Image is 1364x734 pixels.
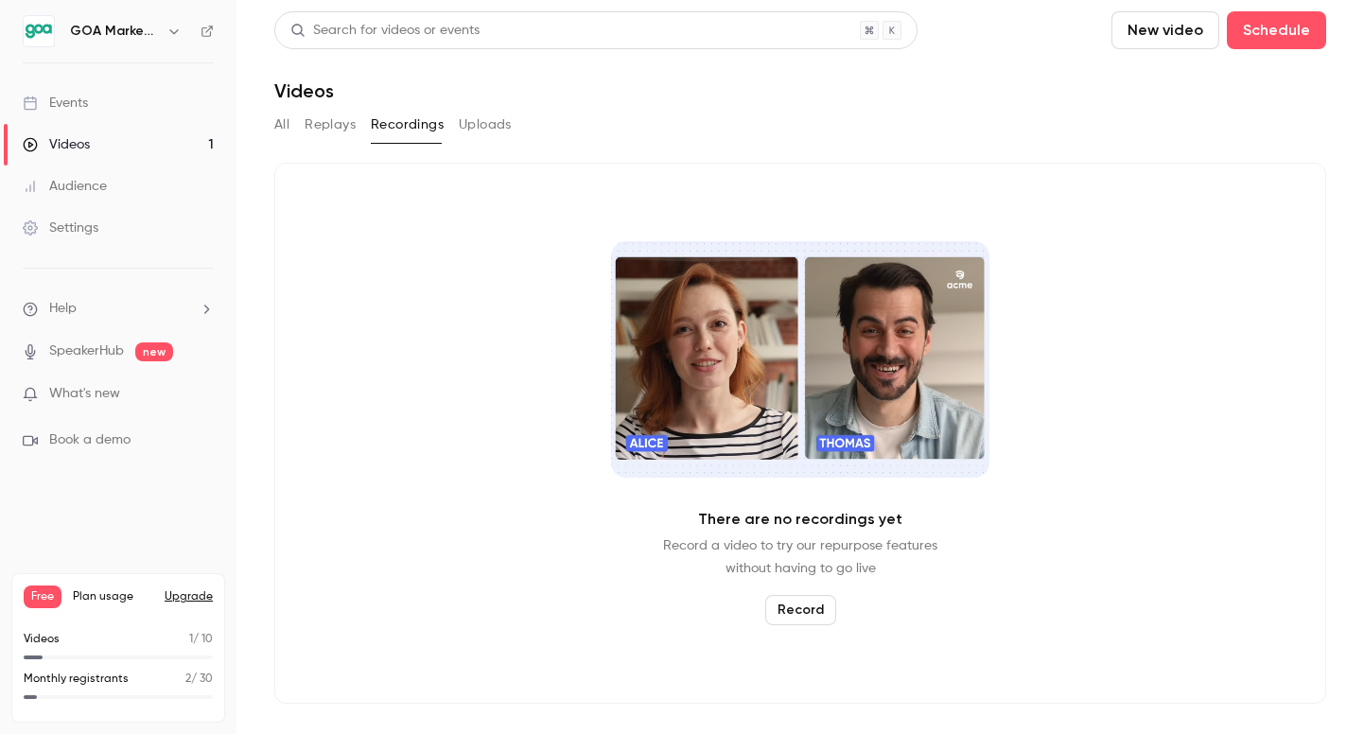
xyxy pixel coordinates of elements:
span: Book a demo [49,430,131,450]
span: Help [49,299,77,319]
p: / 10 [189,631,213,648]
p: Record a video to try our repurpose features without having to go live [663,534,937,580]
button: All [274,110,289,140]
img: GOA Marketing [24,16,54,46]
span: 2 [185,673,191,685]
iframe: Noticeable Trigger [191,386,214,403]
a: SpeakerHub [49,341,124,361]
div: Events [23,94,88,113]
button: Schedule [1227,11,1326,49]
section: Videos [274,11,1326,723]
button: Upgrade [165,589,213,604]
span: new [135,342,173,361]
button: Record [765,595,836,625]
p: There are no recordings yet [698,508,902,531]
span: 1 [189,634,193,645]
p: Monthly registrants [24,671,129,688]
span: Free [24,585,61,608]
div: Search for videos or events [290,21,480,41]
h6: GOA Marketing [70,22,159,41]
h1: Videos [274,79,334,102]
button: New video [1111,11,1219,49]
div: Videos [23,135,90,154]
li: help-dropdown-opener [23,299,214,319]
button: Uploads [459,110,512,140]
p: / 30 [185,671,213,688]
div: Settings [23,218,98,237]
div: Audience [23,177,107,196]
p: Videos [24,631,60,648]
button: Replays [305,110,356,140]
span: Plan usage [73,589,153,604]
button: Recordings [371,110,444,140]
span: What's new [49,384,120,404]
